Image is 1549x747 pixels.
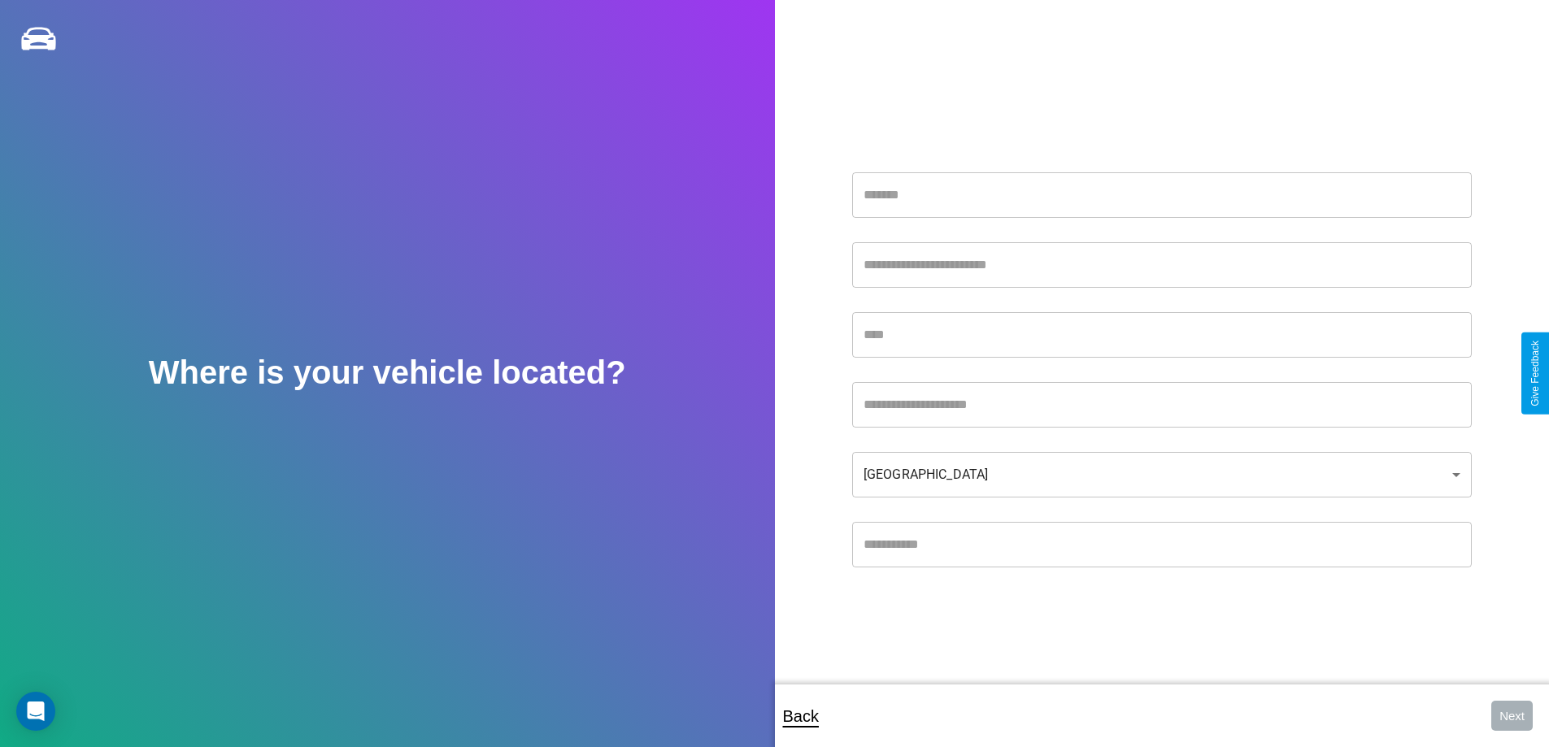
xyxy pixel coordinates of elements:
[852,452,1472,497] div: [GEOGRAPHIC_DATA]
[1529,341,1541,406] div: Give Feedback
[149,354,626,391] h2: Where is your vehicle located?
[1491,701,1533,731] button: Next
[783,701,819,731] p: Back
[16,692,55,731] div: Open Intercom Messenger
